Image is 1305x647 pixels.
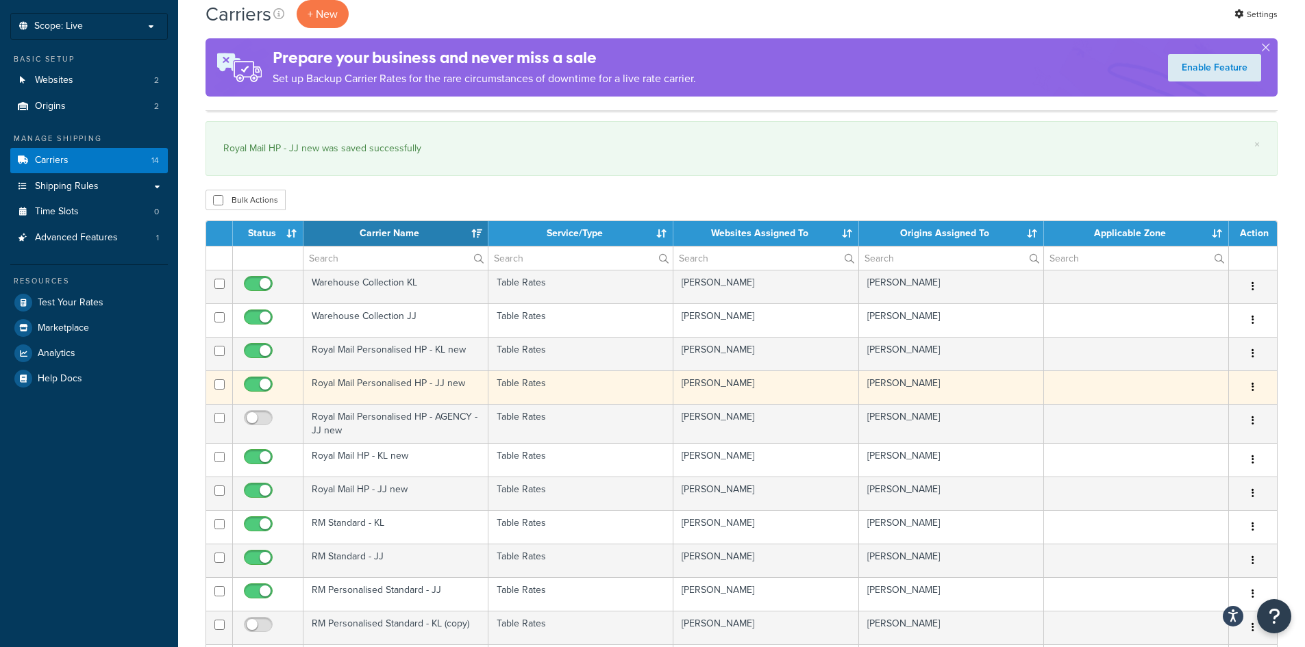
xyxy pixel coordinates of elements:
[488,221,673,246] th: Service/Type: activate to sort column ascending
[10,94,168,119] li: Origins
[206,38,273,97] img: ad-rules-rateshop-fe6ec290ccb7230408bd80ed9643f0289d75e0ffd9eb532fc0e269fcd187b520.png
[35,181,99,192] span: Shipping Rules
[1044,221,1229,246] th: Applicable Zone: activate to sort column ascending
[154,101,159,112] span: 2
[154,75,159,86] span: 2
[35,101,66,112] span: Origins
[10,366,168,391] a: Help Docs
[673,303,858,337] td: [PERSON_NAME]
[10,68,168,93] a: Websites 2
[488,370,673,404] td: Table Rates
[303,404,488,443] td: Royal Mail Personalised HP - AGENCY - JJ new
[303,611,488,644] td: RM Personalised Standard - KL (copy)
[38,322,89,334] span: Marketplace
[673,246,858,270] input: Search
[488,303,673,337] td: Table Rates
[859,443,1044,477] td: [PERSON_NAME]
[273,47,696,69] h4: Prepare your business and never miss a sale
[10,94,168,119] a: Origins 2
[154,206,159,218] span: 0
[10,341,168,366] a: Analytics
[673,404,858,443] td: [PERSON_NAME]
[38,297,103,309] span: Test Your Rates
[273,69,696,88] p: Set up Backup Carrier Rates for the rare circumstances of downtime for a live rate carrier.
[488,611,673,644] td: Table Rates
[859,510,1044,544] td: [PERSON_NAME]
[10,148,168,173] a: Carriers 14
[488,337,673,370] td: Table Rates
[1168,54,1261,81] a: Enable Feature
[859,370,1044,404] td: [PERSON_NAME]
[859,221,1044,246] th: Origins Assigned To: activate to sort column ascending
[673,510,858,544] td: [PERSON_NAME]
[859,246,1043,270] input: Search
[673,611,858,644] td: [PERSON_NAME]
[10,174,168,199] a: Shipping Rules
[10,225,168,251] a: Advanced Features 1
[10,225,168,251] li: Advanced Features
[156,232,159,244] span: 1
[35,232,118,244] span: Advanced Features
[303,270,488,303] td: Warehouse Collection KL
[1254,139,1260,150] a: ×
[233,221,303,246] th: Status: activate to sort column ascending
[10,199,168,225] a: Time Slots 0
[10,290,168,315] a: Test Your Rates
[488,577,673,611] td: Table Rates
[859,577,1044,611] td: [PERSON_NAME]
[10,53,168,65] div: Basic Setup
[38,373,82,385] span: Help Docs
[673,443,858,477] td: [PERSON_NAME]
[488,477,673,510] td: Table Rates
[673,270,858,303] td: [PERSON_NAME]
[10,316,168,340] a: Marketplace
[303,577,488,611] td: RM Personalised Standard - JJ
[859,404,1044,443] td: [PERSON_NAME]
[303,246,488,270] input: Search
[303,443,488,477] td: Royal Mail HP - KL new
[859,544,1044,577] td: [PERSON_NAME]
[673,337,858,370] td: [PERSON_NAME]
[206,190,286,210] button: Bulk Actions
[34,21,83,32] span: Scope: Live
[488,510,673,544] td: Table Rates
[38,348,75,359] span: Analytics
[859,611,1044,644] td: [PERSON_NAME]
[1044,246,1228,270] input: Search
[10,68,168,93] li: Websites
[303,303,488,337] td: Warehouse Collection JJ
[673,370,858,404] td: [PERSON_NAME]
[151,155,159,166] span: 14
[488,443,673,477] td: Table Rates
[303,221,488,246] th: Carrier Name: activate to sort column ascending
[673,577,858,611] td: [PERSON_NAME]
[673,544,858,577] td: [PERSON_NAME]
[303,544,488,577] td: RM Standard - JJ
[303,477,488,510] td: Royal Mail HP - JJ new
[859,270,1044,303] td: [PERSON_NAME]
[35,155,69,166] span: Carriers
[10,199,168,225] li: Time Slots
[10,275,168,287] div: Resources
[303,370,488,404] td: Royal Mail Personalised HP - JJ new
[673,477,858,510] td: [PERSON_NAME]
[673,221,858,246] th: Websites Assigned To: activate to sort column ascending
[10,148,168,173] li: Carriers
[859,477,1044,510] td: [PERSON_NAME]
[488,404,673,443] td: Table Rates
[303,510,488,544] td: RM Standard - KL
[1229,221,1277,246] th: Action
[488,246,673,270] input: Search
[35,206,79,218] span: Time Slots
[303,337,488,370] td: Royal Mail Personalised HP - KL new
[10,133,168,144] div: Manage Shipping
[859,337,1044,370] td: [PERSON_NAME]
[223,139,1260,158] div: Royal Mail HP - JJ new was saved successfully
[1257,599,1291,633] button: Open Resource Center
[206,1,271,27] h1: Carriers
